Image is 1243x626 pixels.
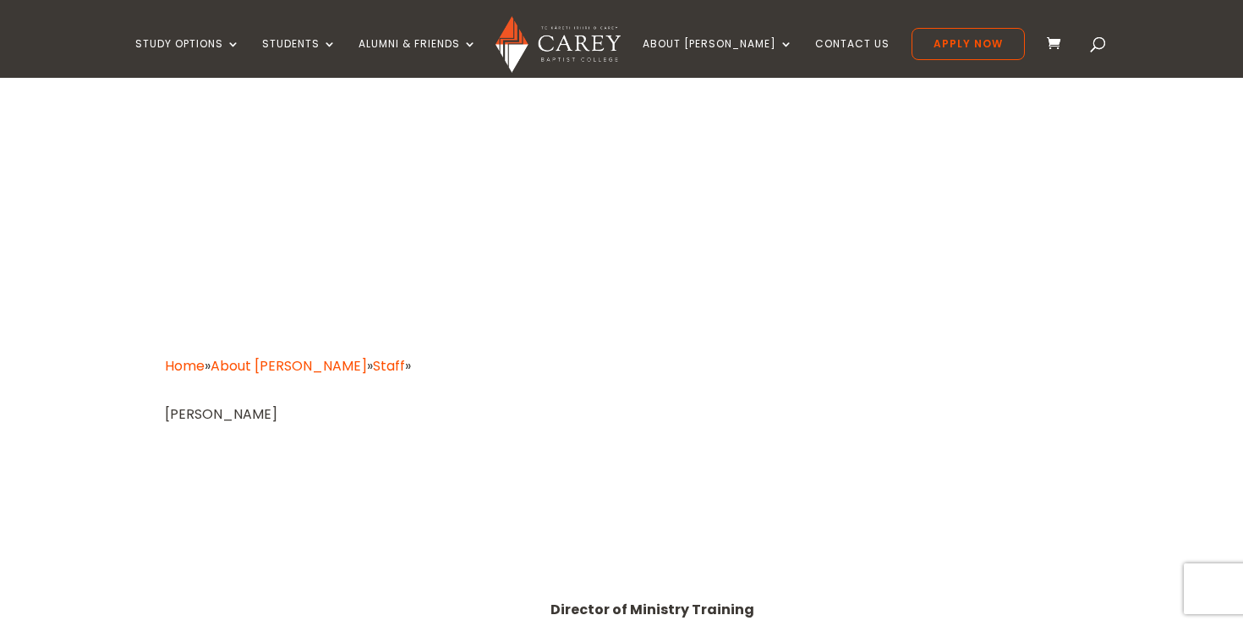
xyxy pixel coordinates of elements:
a: Alumni & Friends [359,38,477,78]
div: » » » [165,354,1078,377]
div: [PERSON_NAME] [165,403,1078,426]
a: Students [262,38,337,78]
a: Apply Now [912,28,1025,60]
img: Carey Baptist College [496,16,620,73]
strong: Director of Ministry Training [550,600,754,619]
a: Home [165,356,205,376]
a: About [PERSON_NAME] [211,356,367,376]
a: About [PERSON_NAME] [643,38,793,78]
a: Study Options [135,38,240,78]
a: Contact Us [815,38,890,78]
a: Staff [373,356,405,376]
